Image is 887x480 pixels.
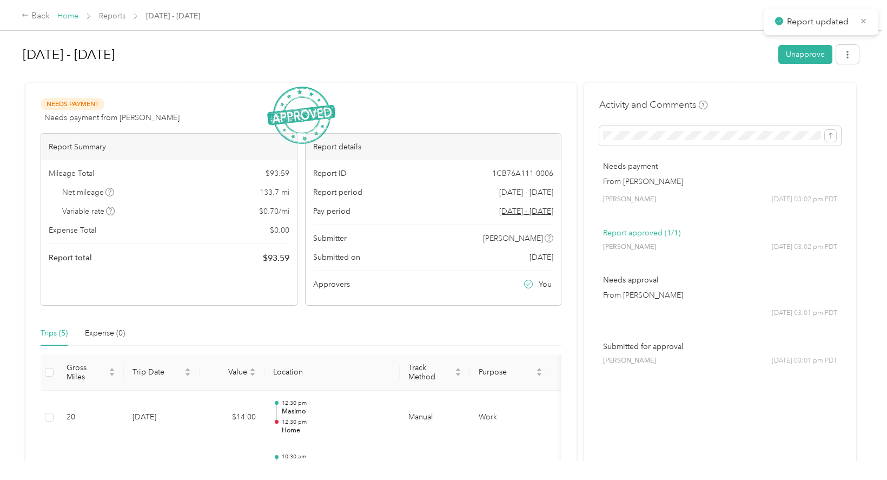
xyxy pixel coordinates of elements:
[603,290,837,301] p: From [PERSON_NAME]
[483,233,543,244] span: [PERSON_NAME]
[603,356,656,366] span: [PERSON_NAME]
[772,242,837,252] span: [DATE] 03:02 pm PDT
[109,371,115,378] span: caret-down
[282,426,391,436] p: Home
[58,354,124,391] th: Gross Miles
[599,98,707,111] h4: Activity and Comments
[603,227,837,239] p: Report approved (1/1)
[41,98,104,110] span: Needs Payment
[49,225,96,236] span: Expense Total
[67,363,107,382] span: Gross Miles
[313,206,350,217] span: Pay period
[470,391,551,445] td: Work
[62,187,115,198] span: Net mileage
[208,367,247,377] span: Value
[603,161,837,172] p: Needs payment
[499,187,553,198] span: [DATE] - [DATE]
[49,252,92,264] span: Report total
[306,134,561,160] div: Report details
[22,10,50,23] div: Back
[313,168,347,179] span: Report ID
[133,367,182,377] span: Trip Date
[400,391,470,445] td: Manual
[778,45,832,64] button: Unapprove
[49,168,94,179] span: Mileage Total
[282,461,391,470] p: Home
[536,371,542,378] span: caret-down
[313,252,360,263] span: Submitted on
[479,367,534,377] span: Purpose
[826,419,887,480] iframe: Everlance-gr Chat Button Frame
[44,112,180,123] span: Needs payment from [PERSON_NAME]
[455,366,461,373] span: caret-up
[400,354,470,391] th: Track Method
[41,327,68,339] div: Trips (5)
[85,327,125,339] div: Expense (0)
[264,354,400,391] th: Location
[62,206,115,217] span: Variable rate
[772,308,837,318] span: [DATE] 03:01 pm PDT
[492,168,553,179] span: 1CB76A111-0006
[57,11,78,21] a: Home
[58,391,124,445] td: 20
[200,391,264,445] td: $14.00
[282,418,391,426] p: 12:30 pm
[184,366,191,373] span: caret-up
[99,11,125,21] a: Reports
[266,168,289,179] span: $ 93.59
[282,407,391,417] p: Masimo
[313,279,350,290] span: Approvers
[249,366,256,373] span: caret-up
[23,42,771,68] h1: Aug 1 - 31, 2025
[282,453,391,461] p: 10:30 am
[603,341,837,352] p: Submitted for approval
[529,252,553,263] span: [DATE]
[109,366,115,373] span: caret-up
[146,10,200,22] span: [DATE] - [DATE]
[772,356,837,366] span: [DATE] 03:01 pm PDT
[270,225,289,236] span: $ 0.00
[539,279,552,290] span: You
[124,354,200,391] th: Trip Date
[603,242,656,252] span: [PERSON_NAME]
[184,371,191,378] span: caret-down
[551,354,592,391] th: Notes
[470,354,551,391] th: Purpose
[124,391,200,445] td: [DATE]
[772,195,837,205] span: [DATE] 03:02 pm PDT
[787,15,852,29] p: Report updated
[603,176,837,187] p: From [PERSON_NAME]
[455,371,461,378] span: caret-down
[536,366,542,373] span: caret-up
[603,274,837,286] p: Needs approval
[313,187,362,198] span: Report period
[263,252,289,265] span: $ 93.59
[603,195,656,205] span: [PERSON_NAME]
[200,354,264,391] th: Value
[282,399,391,407] p: 12:30 pm
[41,134,297,160] div: Report Summary
[267,87,335,144] img: ApprovedStamp
[499,206,553,217] span: Go to pay period
[249,371,256,378] span: caret-down
[408,363,453,382] span: Track Method
[313,233,347,244] span: Submitter
[260,187,289,198] span: 133.7 mi
[259,206,289,217] span: $ 0.70 / mi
